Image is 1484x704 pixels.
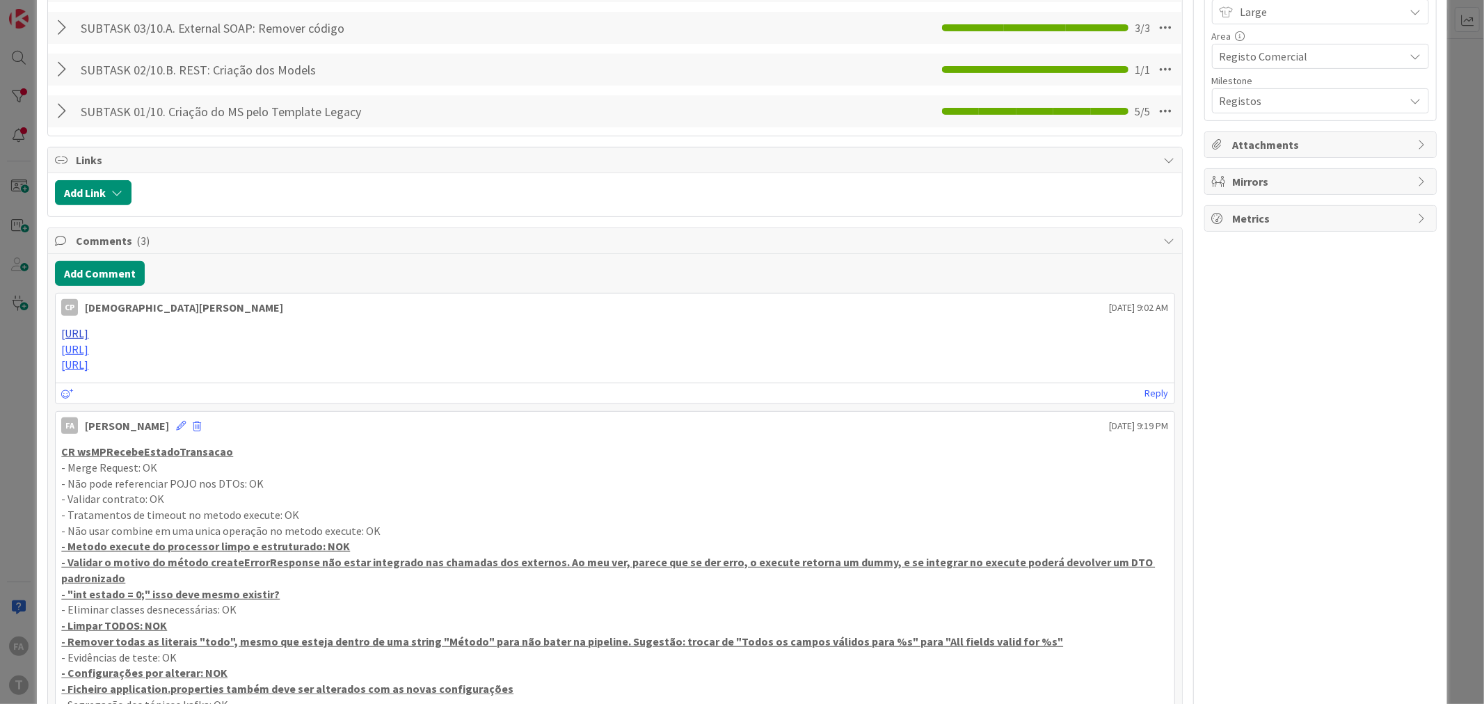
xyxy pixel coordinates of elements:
p: - Validar contrato: OK [61,491,1168,507]
span: Metrics [1233,210,1411,227]
input: Add Checklist... [76,15,389,40]
input: Add Checklist... [76,57,389,82]
u: - Remover todas as literais "todo", mesmo que esteja dentro de uma string "Método" para não bater... [61,634,1063,648]
div: FA [61,417,78,434]
p: - Eliminar classes desnecessárias: OK [61,602,1168,618]
span: Registo Comercial [1220,47,1398,66]
a: [URL] [61,358,88,371]
p: - Merge Request: OK [61,460,1168,476]
a: [URL] [61,326,88,340]
button: Add Link [55,180,131,205]
span: Large [1240,2,1398,22]
div: [PERSON_NAME] [85,417,169,434]
span: Attachments [1233,136,1411,153]
a: [URL] [61,342,88,356]
span: Comments [76,232,1156,249]
button: Add Comment [55,261,145,286]
span: 1 / 1 [1135,61,1151,78]
span: Registos [1220,91,1398,111]
span: Mirrors [1233,173,1411,190]
u: - Metodo execute do processor limpo e estruturado: NOK [61,539,350,553]
u: - Ficheiro application.properties também deve ser alterados com as novas configurações [61,682,513,696]
span: [DATE] 9:02 AM [1110,301,1169,315]
div: [DEMOGRAPHIC_DATA][PERSON_NAME] [85,299,283,316]
u: - Configurações por alterar: NOK [61,666,228,680]
p: - Não pode referenciar POJO nos DTOs: OK [61,476,1168,492]
div: Area [1212,31,1429,41]
u: CR wsMPRecebeEstadoTransacao [61,445,233,458]
u: - "int estado = 0;" isso deve mesmo existir? [61,587,280,601]
div: Milestone [1212,76,1429,86]
span: 3 / 3 [1135,19,1151,36]
input: Add Checklist... [76,99,389,124]
p: - Evidências de teste: OK [61,650,1168,666]
span: [DATE] 9:19 PM [1110,419,1169,433]
p: - Tratamentos de timeout no metodo execute: OK [61,507,1168,523]
u: - Validar o motivo do método createErrorResponse não estar integrado nas chamadas dos externos. A... [61,555,1155,585]
a: Reply [1145,385,1169,402]
span: 5 / 5 [1135,103,1151,120]
u: - Limpar TODOS: NOK [61,618,167,632]
div: CP [61,299,78,316]
span: Links [76,152,1156,168]
span: ( 3 ) [136,234,150,248]
p: - Não usar combine em uma unica operação no metodo execute: OK [61,523,1168,539]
